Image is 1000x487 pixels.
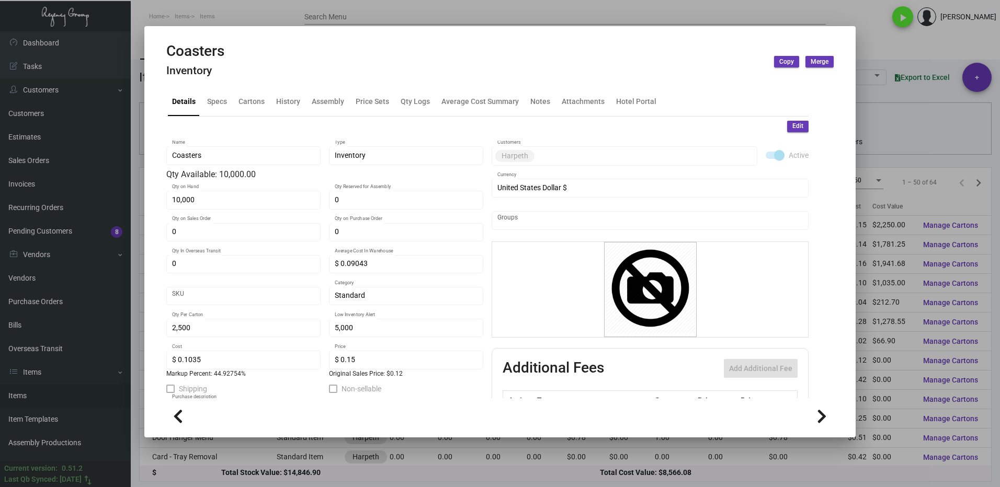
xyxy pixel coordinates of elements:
[495,150,535,162] mat-chip: Harpeth
[276,96,300,107] div: History
[503,391,535,409] th: Active
[792,122,803,131] span: Edit
[805,56,834,67] button: Merge
[62,463,83,474] div: 0.51.2
[166,168,483,181] div: Qty Available: 10,000.00
[401,96,430,107] div: Qty Logs
[207,96,227,107] div: Specs
[724,359,798,378] button: Add Additional Fee
[312,96,344,107] div: Assembly
[4,474,82,485] div: Last Qb Synced: [DATE]
[535,391,652,409] th: Type
[172,96,196,107] div: Details
[166,64,224,77] h4: Inventory
[356,96,389,107] div: Price Sets
[616,96,656,107] div: Hotel Portal
[530,96,550,107] div: Notes
[166,42,224,60] h2: Coasters
[238,96,265,107] div: Cartons
[774,56,799,67] button: Copy
[789,149,809,161] span: Active
[695,391,738,409] th: Price
[729,364,792,373] span: Add Additional Fee
[537,152,752,160] input: Add new..
[779,57,794,66] span: Copy
[4,463,58,474] div: Current version:
[787,121,809,132] button: Edit
[738,391,785,409] th: Price type
[342,382,381,395] span: Non-sellable
[441,96,519,107] div: Average Cost Summary
[503,359,604,378] h2: Additional Fees
[811,57,828,66] span: Merge
[562,96,605,107] div: Attachments
[179,382,207,395] span: Shipping
[497,216,803,225] input: Add new..
[652,391,695,409] th: Cost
